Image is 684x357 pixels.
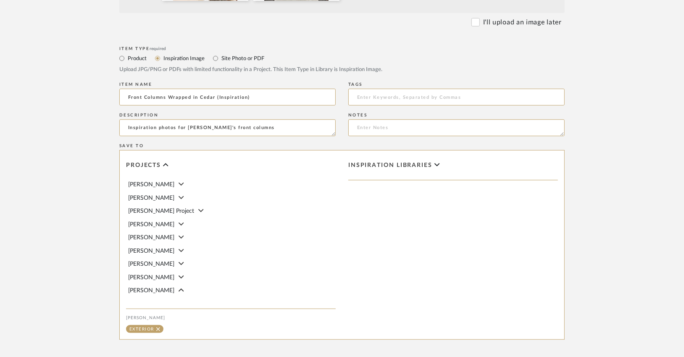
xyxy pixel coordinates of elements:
input: Enter Name [119,89,336,106]
input: Enter Keywords, Separated by Commas [348,89,565,106]
span: required [150,47,166,51]
span: [PERSON_NAME] [128,235,174,241]
div: Item name [119,82,336,87]
label: I'll upload an image later [483,17,562,27]
span: [PERSON_NAME] [128,222,174,227]
mat-radio-group: Select item type [119,53,565,63]
label: Inspiration Image [163,54,205,63]
div: Exterior [129,327,154,331]
div: Item Type [119,46,565,51]
span: [PERSON_NAME] [128,195,174,201]
span: [PERSON_NAME] [128,288,174,294]
span: Projects [126,162,161,169]
div: Notes [348,113,565,118]
div: Save To [119,143,565,148]
div: Description [119,113,336,118]
div: Tags [348,82,565,87]
span: [PERSON_NAME] [128,182,174,188]
div: [PERSON_NAME] [126,315,336,320]
span: [PERSON_NAME] [128,248,174,254]
span: [PERSON_NAME] Project [128,208,194,214]
span: [PERSON_NAME] [128,275,174,280]
label: Site Photo or PDF [221,54,264,63]
span: Inspiration libraries [348,162,432,169]
label: Product [127,54,147,63]
div: Upload JPG/PNG or PDFs with limited functionality in a Project. This Item Type in Library is Insp... [119,66,565,74]
span: [PERSON_NAME] [128,261,174,267]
